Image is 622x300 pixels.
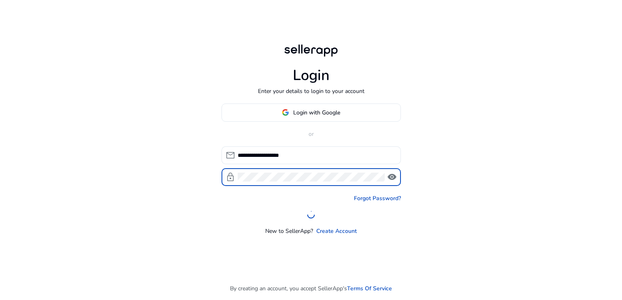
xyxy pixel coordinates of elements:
img: google-logo.svg [282,109,289,116]
h1: Login [293,67,330,84]
button: Login with Google [222,104,401,122]
p: or [222,130,401,138]
a: Forgot Password? [354,194,401,203]
a: Terms Of Service [347,284,392,293]
span: Login with Google [293,108,340,117]
span: visibility [387,172,397,182]
p: New to SellerApp? [265,227,313,235]
p: Enter your details to login to your account [258,87,364,95]
span: mail [226,150,235,160]
a: Create Account [316,227,357,235]
span: lock [226,172,235,182]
